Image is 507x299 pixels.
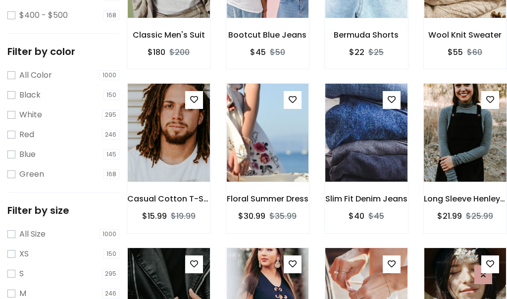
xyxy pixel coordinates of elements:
[466,210,493,222] del: $25.99
[19,168,44,180] label: Green
[368,210,384,222] del: $45
[102,130,119,140] span: 246
[102,289,119,299] span: 246
[19,228,46,240] label: All Size
[448,48,463,57] h6: $55
[127,30,210,40] h6: Classic Men's Suit
[19,109,42,121] label: White
[270,47,285,58] del: $50
[424,194,507,203] h6: Long Sleeve Henley T-Shirt
[250,48,266,57] h6: $45
[368,47,384,58] del: $25
[325,30,408,40] h6: Bermuda Shorts
[19,149,36,160] label: Blue
[102,110,119,120] span: 295
[19,89,41,101] label: Black
[103,249,119,259] span: 150
[7,204,119,216] h5: Filter by size
[102,269,119,279] span: 295
[103,169,119,179] span: 168
[103,10,119,20] span: 168
[169,47,190,58] del: $200
[325,194,408,203] h6: Slim Fit Denim Jeans
[238,211,265,221] h6: $30.99
[19,268,24,280] label: S
[349,48,364,57] h6: $22
[103,90,119,100] span: 150
[142,211,167,221] h6: $15.99
[100,70,119,80] span: 1000
[7,46,119,57] h5: Filter by color
[127,194,210,203] h6: Casual Cotton T-Shirt
[269,210,297,222] del: $35.99
[349,211,364,221] h6: $40
[424,30,507,40] h6: Wool Knit Sweater
[19,248,29,260] label: XS
[19,69,52,81] label: All Color
[226,30,309,40] h6: Bootcut Blue Jeans
[103,149,119,159] span: 145
[226,194,309,203] h6: Floral Summer Dress
[19,9,68,21] label: $400 - $500
[171,210,196,222] del: $19.99
[100,229,119,239] span: 1000
[467,47,482,58] del: $60
[437,211,462,221] h6: $21.99
[148,48,165,57] h6: $180
[19,129,34,141] label: Red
